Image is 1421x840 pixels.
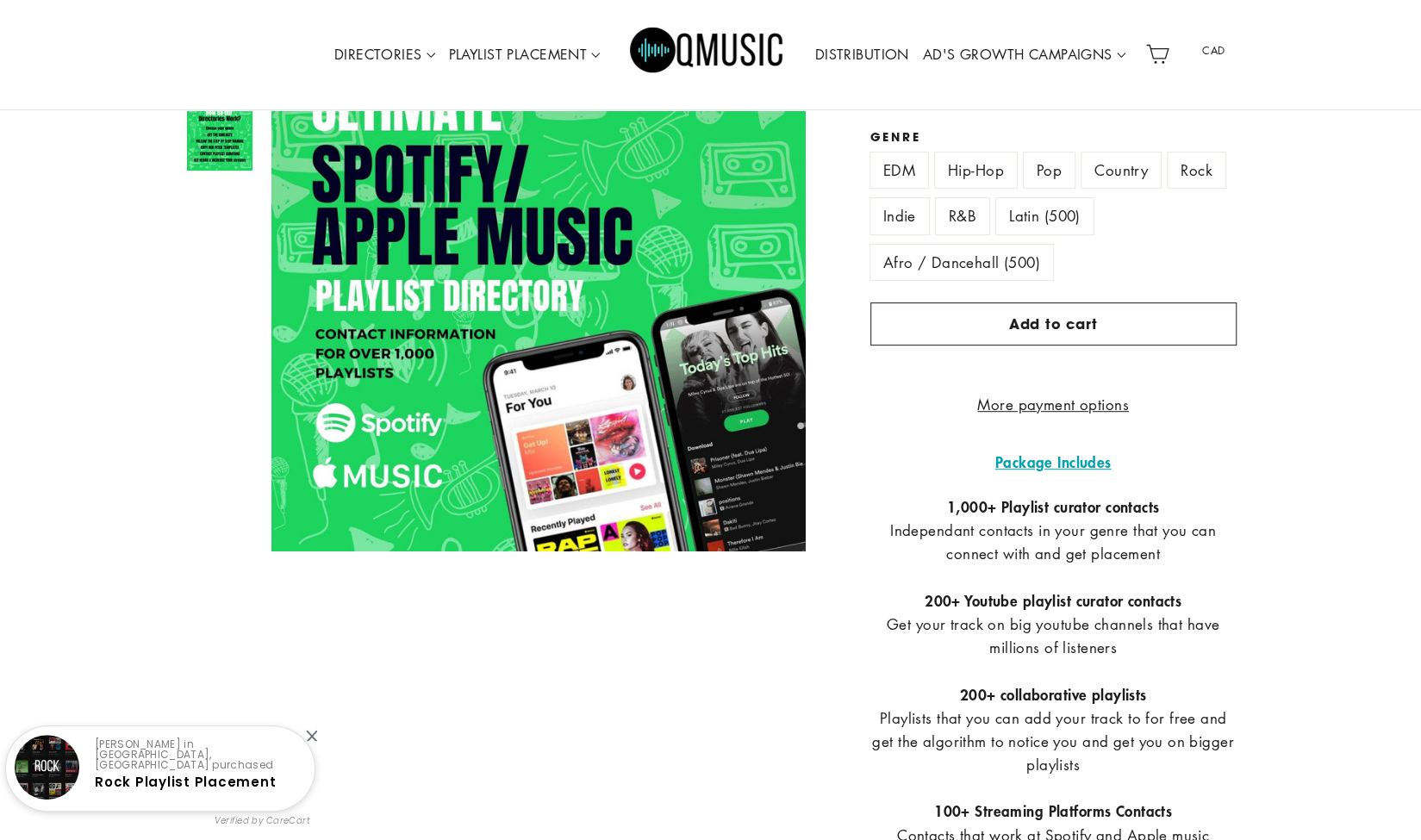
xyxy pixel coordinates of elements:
[870,393,1237,416] a: More payment options
[1024,152,1075,188] label: Pop
[960,684,1147,705] strong: 200+ collaborative playlists
[870,152,928,188] label: EDM
[807,35,915,75] a: DISTRIBUTION
[870,245,1053,280] label: Afro / Dancehall (500)
[934,800,1172,821] b: 100+ Streaming Platforms Contacts
[277,4,1138,105] div: Primary
[936,198,989,233] label: R&B
[887,614,1219,657] span: Get your track on big youtube channels that have millions of listeners
[995,451,1112,472] strong: Package Includes
[1081,152,1161,188] label: Country
[947,496,1160,517] strong: 1,000+ Playlist curator contacts
[630,16,785,93] img: Q Music Promotions
[870,495,1237,589] div: Independant contacts in your genre that you can connect with and get placement
[935,152,1017,188] label: Hip-Hop
[925,590,1181,611] strong: 200+ Youtube playlist curator contacts
[187,105,252,171] img: spotify curators
[1168,152,1225,188] label: Rock
[95,739,300,770] p: [PERSON_NAME] in [GEOGRAPHIC_DATA], [GEOGRAPHIC_DATA] purchased
[916,35,1132,75] a: AD'S GROWTH CAMPAIGNS
[870,683,1237,777] div: Playlists that you can add your track to for free and get the algorithm to notice you and get you...
[442,35,608,75] a: PLAYLIST PLACEMENT
[1181,38,1246,64] span: CAD
[215,814,311,828] small: Verified by CareCart
[327,35,442,75] a: DIRECTORIES
[996,198,1094,233] label: Latin (500)
[870,198,929,233] label: Indie
[870,130,1237,144] label: Genre
[95,773,276,791] a: Rock Playlist Placement
[870,302,1237,345] button: Add to cart
[1009,314,1098,333] span: Add to cart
